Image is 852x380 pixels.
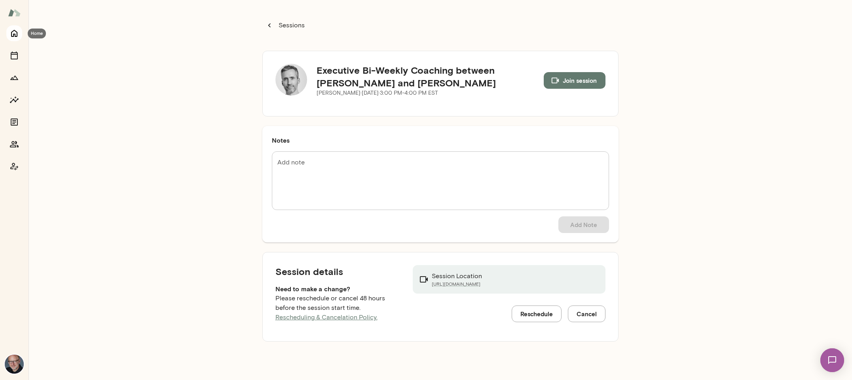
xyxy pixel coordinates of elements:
[272,136,609,145] h6: Notes
[6,92,22,108] button: Insights
[6,114,22,130] button: Documents
[432,271,482,281] p: Session Location
[432,281,482,287] a: [URL][DOMAIN_NAME]
[5,355,24,374] img: Nick Gould
[28,29,46,38] div: Home
[568,306,605,322] button: Cancel
[6,48,22,63] button: Sessions
[275,294,400,322] p: Please reschedule or cancel 48 hours before the session start time.
[6,136,22,152] button: Members
[275,265,400,278] h5: Session details
[544,72,605,89] button: Join session
[317,89,544,97] p: [PERSON_NAME] · [DATE] · 3:00 PM-4:00 PM EST
[6,25,22,41] button: Home
[6,70,22,86] button: Growth Plan
[277,21,305,30] p: Sessions
[275,284,400,294] h6: Need to make a change?
[275,64,307,95] img: George Baier IV
[512,306,562,322] button: Reschedule
[317,64,544,89] h5: Executive Bi-Weekly Coaching between [PERSON_NAME] and [PERSON_NAME]
[6,158,22,174] button: Coach app
[275,313,378,321] a: Rescheduling & Cancelation Policy.
[262,17,309,33] button: Sessions
[8,5,21,20] img: Mento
